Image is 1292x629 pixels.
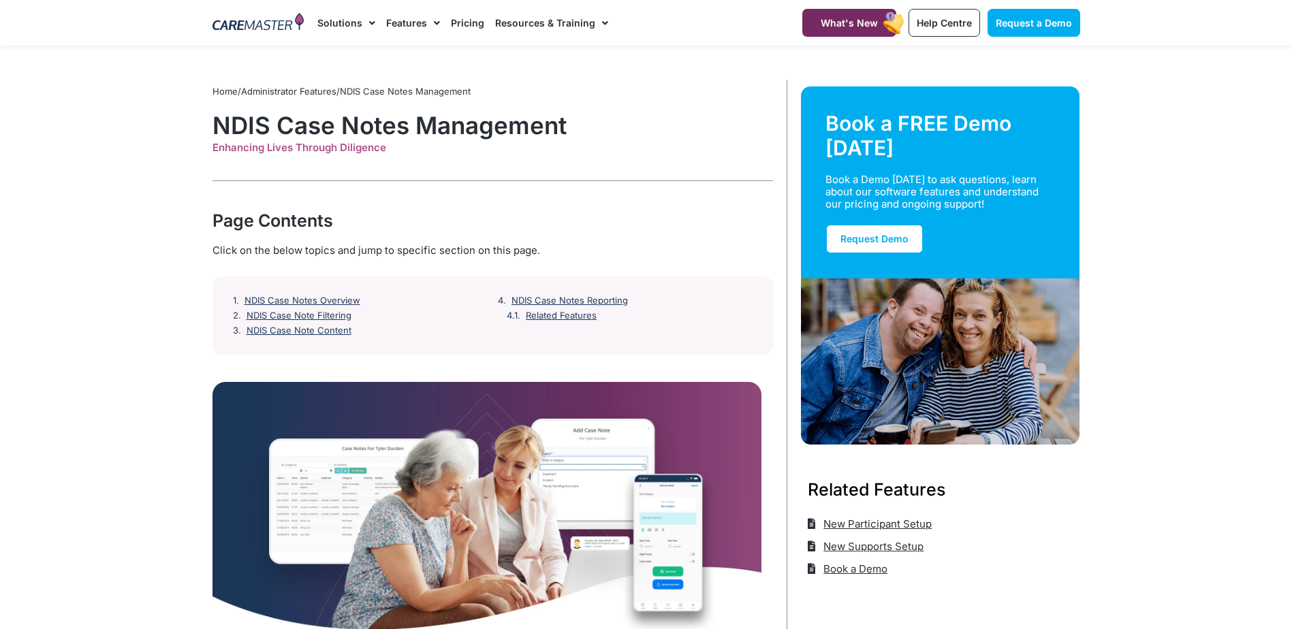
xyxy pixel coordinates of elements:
[212,208,773,233] div: Page Contents
[212,111,773,140] h1: NDIS Case Notes Management
[808,477,1073,502] h3: Related Features
[526,310,597,321] a: Related Features
[247,325,351,336] a: NDIS Case Note Content
[917,17,972,29] span: Help Centre
[821,17,878,29] span: What's New
[212,142,773,154] div: Enhancing Lives Through Diligence
[909,9,980,37] a: Help Centre
[820,535,924,558] span: New Supports Setup
[241,86,336,97] a: Administrator Features
[825,224,924,254] a: Request Demo
[988,9,1080,37] a: Request a Demo
[820,513,932,535] span: New Participant Setup
[808,535,924,558] a: New Supports Setup
[212,13,304,33] img: CareMaster Logo
[808,558,888,580] a: Book a Demo
[825,111,1056,160] div: Book a FREE Demo [DATE]
[247,310,351,321] a: NDIS Case Note Filtering
[212,86,238,97] a: Home
[212,86,471,97] span: / /
[340,86,471,97] span: NDIS Case Notes Management
[511,295,628,306] a: NDIS Case Notes Reporting
[996,17,1072,29] span: Request a Demo
[802,9,896,37] a: What's New
[212,243,773,258] div: Click on the below topics and jump to specific section on this page.
[840,233,909,244] span: Request Demo
[820,558,887,580] span: Book a Demo
[801,278,1080,445] img: Support Worker and NDIS Participant out for a coffee.
[825,174,1039,210] div: Book a Demo [DATE] to ask questions, learn about our software features and understand our pricing...
[808,513,932,535] a: New Participant Setup
[245,295,360,306] a: NDIS Case Notes Overview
